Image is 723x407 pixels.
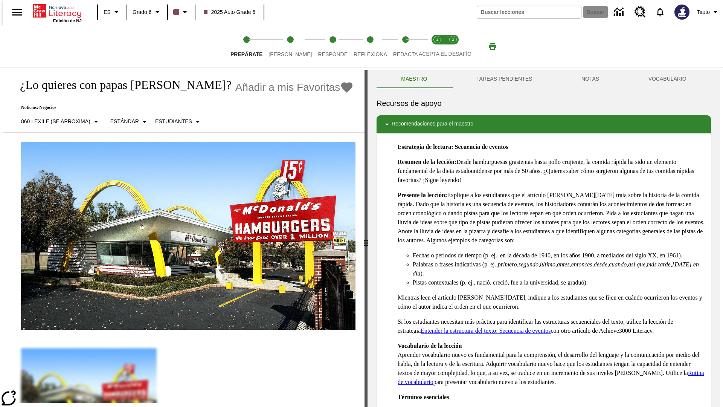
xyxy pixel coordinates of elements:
div: reading [3,70,365,403]
button: Imprimir [480,40,505,53]
a: Centro de información [609,2,630,23]
button: TAREAS PENDIENTES [452,70,557,88]
p: Estándar [110,118,139,125]
span: 2025 Auto Grade 6 [204,8,256,16]
button: Prepárate step 1 of 5 [224,26,268,67]
p: Recomendaciones para el maestro [392,120,473,129]
span: Añadir a mis Favoritas [235,81,340,93]
div: Recomendaciones para el maestro [377,115,711,133]
button: Lenguaje: ES, Selecciona un idioma [100,5,124,19]
button: Lee step 2 of 5 [262,26,318,67]
p: Mientras leen el artículo [PERSON_NAME][DATE], indique a los estudiantes que se fijen en cuándo o... [398,293,705,311]
a: Notificaciones [650,2,670,22]
h6: Recursos de apoyo [377,97,711,109]
p: Aprender vocabulario nuevo es fundamental para la comprensión, el desarrollo del lenguaje y la co... [398,341,705,387]
button: Escoja un nuevo avatar [670,2,694,22]
button: Responde step 3 of 5 [312,26,354,67]
button: Acepta el desafío lee step 1 of 2 [426,26,448,67]
button: Perfil/Configuración [694,5,723,19]
strong: Presente la lección: [398,192,447,198]
button: NOTAS [557,70,624,88]
span: Grado 6 [133,8,152,16]
button: Añadir a mis Favoritas - ¿Lo quieres con papas fritas? [235,81,354,94]
span: Tauto [697,8,710,16]
em: antes [557,261,570,268]
em: entonces [571,261,592,268]
strong: Términos esenciales [398,394,449,400]
p: Si los estudiantes necesitan más práctica para identificar las estructuras secuenciales del texto... [398,317,705,335]
span: Responde [318,51,348,57]
em: primero [498,261,517,268]
p: Noticias: Negocios [12,105,354,110]
div: Portada [33,3,82,23]
text: 2 [452,38,454,41]
a: Centro de recursos, Se abrirá en una pestaña nueva. [630,2,650,22]
p: Desde hamburguesas grasientas hasta pollo crujiente, la comida rápida ha sido un elemento fundame... [398,158,705,185]
a: Entender la estructura del texto: Secuencia de eventos [421,327,551,334]
button: Tipo de apoyo, Estándar [107,115,152,129]
button: Redacta step 5 of 5 [387,26,424,67]
button: Reflexiona step 4 of 5 [348,26,393,67]
span: ES [104,8,111,16]
span: Edición de NJ [53,18,82,23]
li: Palabras o frases indicativas (p. ej., , , , , , , , , , ). [413,260,705,278]
button: VOCABULARIO [624,70,711,88]
text: 1 [436,38,438,41]
strong: Vocabulario de la lección [398,343,462,349]
input: Buscar campo [477,6,581,18]
em: cuando [609,261,627,268]
img: Uno de los primeros locales de McDonald's, con el icónico letrero rojo y los arcos amarillos. [21,142,355,330]
em: último [540,261,555,268]
button: Grado: Grado 6, Elige un grado [130,5,165,19]
span: Reflexiona [354,51,387,57]
span: Redacta [393,51,418,57]
button: Acepta el desafío contesta step 2 of 2 [442,26,464,67]
div: Pulsa la tecla de intro o la barra espaciadora y luego presiona las flechas de derecha e izquierd... [365,70,368,407]
button: El color de la clase es café oscuro. Cambiar el color de la clase. [170,5,192,19]
li: Fechas o periodos de tiempo (p. ej., en la década de 1940, en los años 1900, a mediados del siglo... [413,251,705,260]
div: activity [368,70,720,407]
div: Instructional Panel Tabs [377,70,711,88]
em: desde [594,261,607,268]
button: Maestro [377,70,452,88]
button: Abrir el menú lateral [6,1,28,23]
span: Prepárate [230,51,262,57]
p: 860 Lexile (Se aproxima) [21,118,90,125]
p: Estudiantes [155,118,192,125]
em: más tarde [647,261,671,268]
img: Avatar [674,5,689,20]
em: así que [628,261,645,268]
h1: ¿Lo quieres con papas [PERSON_NAME]? [12,78,232,92]
span: [PERSON_NAME] [268,51,312,57]
button: Seleccionar estudiante [152,115,205,129]
li: Pistas contextuales (p. ej., nació, creció, fue a la universidad, se graduó). [413,278,705,287]
span: ACEPTA EL DESAFÍO [419,51,471,57]
em: segundo [519,261,538,268]
strong: Resumen de la lección: [398,159,456,165]
strong: Estrategia de lectura: Secuencia de eventos [398,144,508,150]
button: Seleccione Lexile, 860 Lexile (Se aproxima) [18,115,104,129]
p: Explique a los estudiantes que el artículo [PERSON_NAME][DATE] trata sobre la historia de la comi... [398,191,705,245]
